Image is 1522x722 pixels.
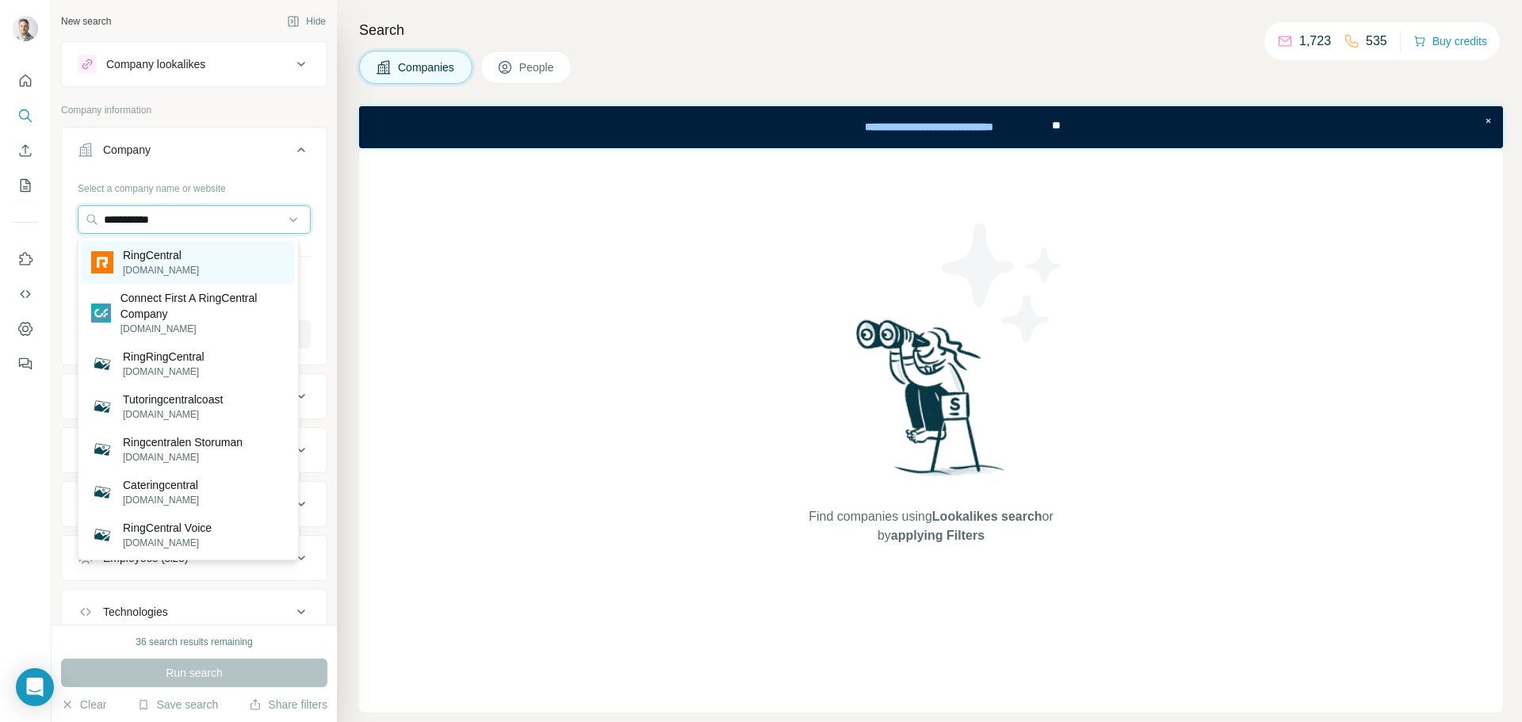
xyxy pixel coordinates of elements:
[123,263,199,277] p: [DOMAIN_NAME]
[932,510,1042,523] span: Lookalikes search
[78,175,311,196] div: Select a company name or website
[13,245,38,273] button: Use Surfe on LinkedIn
[91,395,113,418] img: Tutoringcentralcoast
[804,507,1057,545] span: Find companies using or by
[91,481,113,503] img: Cateringcentral
[91,304,111,323] img: Connect First A RingCentral Company
[62,377,327,415] button: Industry
[249,697,327,712] button: Share filters
[62,45,327,83] button: Company lookalikes
[62,485,327,523] button: Annual revenue ($)
[849,315,1014,492] img: Surfe Illustration - Woman searching with binoculars
[136,635,252,649] div: 36 search results remaining
[120,290,285,322] p: Connect First A RingCentral Company
[62,593,327,631] button: Technologies
[931,212,1074,354] img: Surfe Illustration - Stars
[123,434,243,450] p: Ringcentralen Storuman
[103,142,151,158] div: Company
[123,365,205,379] p: [DOMAIN_NAME]
[106,56,205,72] div: Company lookalikes
[891,529,985,542] span: applying Filters
[61,14,111,29] div: New search
[1299,32,1331,51] p: 1,723
[123,349,205,365] p: RingRingCentral
[13,280,38,308] button: Use Surfe API
[276,10,337,33] button: Hide
[398,59,456,75] span: Companies
[13,315,38,343] button: Dashboard
[123,520,212,536] p: RingCentral Voice
[13,171,38,200] button: My lists
[103,604,168,620] div: Technologies
[91,524,113,546] img: RingCentral Voice
[123,392,223,407] p: Tutoringcentralcoast
[91,353,113,375] img: RingRingCentral
[13,67,38,95] button: Quick start
[359,19,1503,41] h4: Search
[62,539,327,577] button: Employees (size)
[13,101,38,130] button: Search
[13,350,38,378] button: Feedback
[91,438,113,460] img: Ringcentralen Storuman
[359,106,1503,148] iframe: Banner
[120,322,285,336] p: [DOMAIN_NAME]
[61,697,106,712] button: Clear
[1413,30,1487,52] button: Buy credits
[1366,32,1387,51] p: 535
[62,431,327,469] button: HQ location
[123,477,199,493] p: Cateringcentral
[123,493,199,507] p: [DOMAIN_NAME]
[91,251,113,273] img: RingCentral
[123,407,223,422] p: [DOMAIN_NAME]
[61,103,327,117] p: Company information
[13,136,38,165] button: Enrich CSV
[123,536,212,550] p: [DOMAIN_NAME]
[123,247,199,263] p: RingCentral
[13,16,38,41] img: Avatar
[123,450,243,464] p: [DOMAIN_NAME]
[62,131,327,175] button: Company
[137,697,218,712] button: Save search
[16,668,54,706] div: Open Intercom Messenger
[519,59,556,75] span: People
